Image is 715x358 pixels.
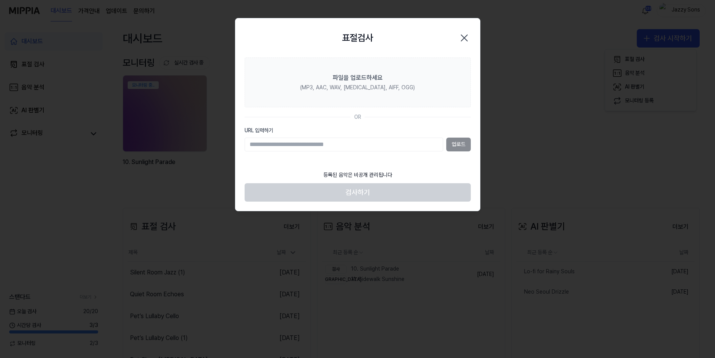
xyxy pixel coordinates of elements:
div: 등록된 음악은 비공개 관리됩니다 [319,167,397,184]
div: OR [354,113,361,121]
label: URL 입력하기 [245,127,471,135]
div: (MP3, AAC, WAV, [MEDICAL_DATA], AIFF, OGG) [300,84,415,92]
div: 파일을 업로드하세요 [333,73,383,82]
h2: 표절검사 [342,31,373,45]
